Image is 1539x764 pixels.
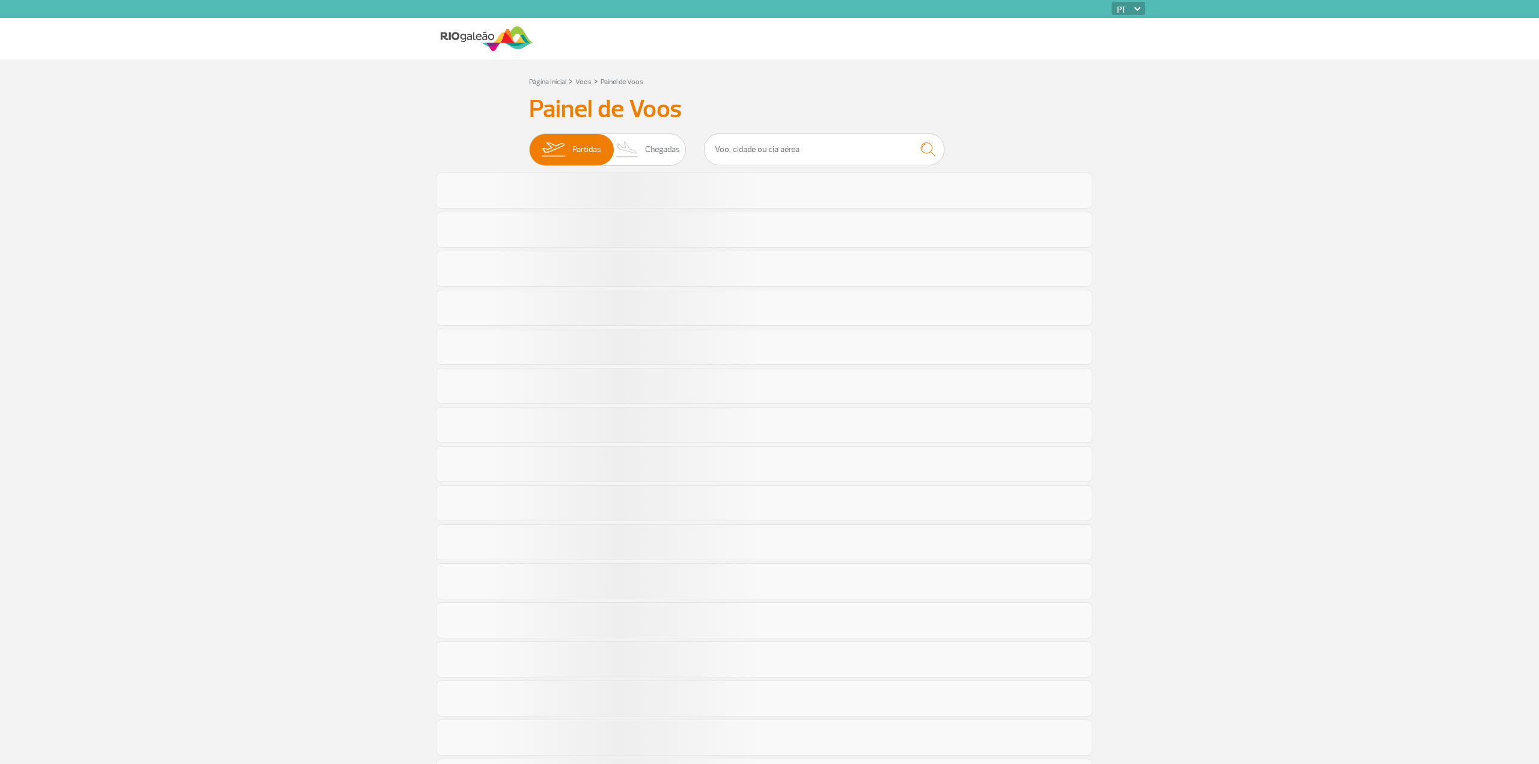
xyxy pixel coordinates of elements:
[610,134,645,165] img: slider-desembarque
[645,134,680,165] span: Chegadas
[594,74,598,88] a: >
[529,78,566,87] a: Página Inicial
[704,133,944,165] input: Voo, cidade ou cia aérea
[569,74,573,88] a: >
[572,134,601,165] span: Partidas
[601,78,643,87] a: Painel de Voos
[529,94,1010,124] h3: Painel de Voos
[534,134,572,165] img: slider-embarque
[575,78,592,87] a: Voos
